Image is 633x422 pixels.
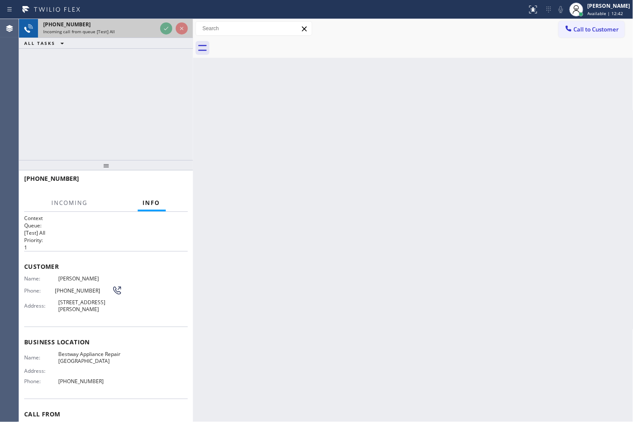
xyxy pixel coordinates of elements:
span: Phone: [24,378,58,384]
button: Accept [160,22,172,35]
span: Incoming call from queue [Test] All [43,28,115,35]
span: [PHONE_NUMBER] [55,287,112,294]
span: [PHONE_NUMBER] [58,378,122,384]
span: Call to Customer [574,25,619,33]
button: Call to Customer [559,21,625,38]
span: Phone: [24,287,55,294]
span: Info [143,199,161,207]
span: Address: [24,368,58,374]
span: Incoming [52,199,88,207]
span: Business location [24,338,188,346]
span: [PHONE_NUMBER] [24,174,79,183]
span: Customer [24,262,188,271]
input: Search [196,22,312,35]
p: [Test] All [24,229,188,236]
h1: Context [24,214,188,222]
span: Address: [24,302,58,309]
span: Call From [24,410,188,418]
span: Name: [24,275,58,282]
button: Info [138,195,166,211]
span: Name: [24,354,58,361]
button: ALL TASKS [19,38,73,48]
button: Mute [555,3,567,16]
p: 1 [24,244,188,251]
button: Incoming [47,195,93,211]
span: Bestway Appliance Repair [GEOGRAPHIC_DATA] [58,351,122,364]
span: ALL TASKS [24,40,55,46]
span: [PERSON_NAME] [58,275,122,282]
button: Reject [176,22,188,35]
span: [STREET_ADDRESS][PERSON_NAME] [58,299,122,312]
h2: Queue: [24,222,188,229]
div: [PERSON_NAME] [588,2,630,9]
h2: Priority: [24,236,188,244]
span: [PHONE_NUMBER] [43,21,91,28]
span: Available | 12:42 [588,10,624,16]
